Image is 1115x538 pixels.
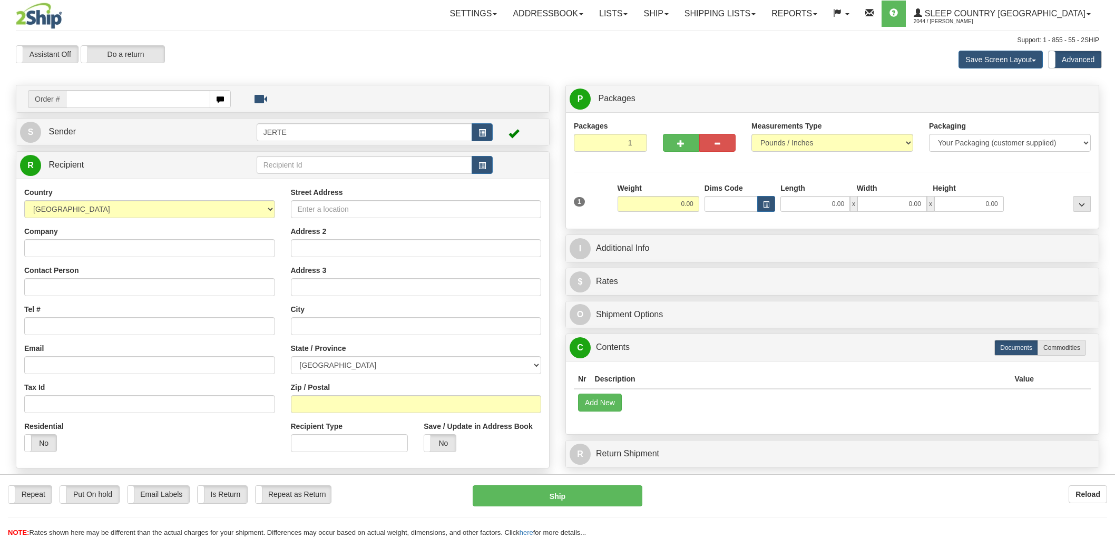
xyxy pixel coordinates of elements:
[598,94,635,103] span: Packages
[28,90,66,108] span: Order #
[8,486,52,503] label: Repeat
[570,88,1095,110] a: P Packages
[20,155,41,176] span: R
[850,196,857,212] span: x
[25,435,56,452] label: No
[291,343,346,354] label: State / Province
[1075,490,1100,498] b: Reload
[20,154,230,176] a: R Recipient
[635,1,676,27] a: Ship
[16,46,78,63] label: Assistant Off
[24,343,44,354] label: Email
[677,1,764,27] a: Shipping lists
[128,486,189,503] label: Email Labels
[570,271,591,292] span: $
[291,200,542,218] input: Enter a location
[574,369,591,389] th: Nr
[994,340,1038,356] label: Documents
[1010,369,1038,389] th: Value
[24,382,45,393] label: Tax Id
[751,121,822,131] label: Measurements Type
[570,337,591,358] span: C
[16,3,62,29] img: logo2044.jpg
[16,36,1099,45] div: Support: 1 - 855 - 55 - 2SHIP
[574,197,585,207] span: 1
[1091,215,1114,322] iframe: chat widget
[958,51,1043,69] button: Save Screen Layout
[20,121,257,143] a: S Sender
[424,421,532,432] label: Save / Update in Address Book
[442,1,505,27] a: Settings
[570,444,591,465] span: R
[473,485,643,506] button: Ship
[291,226,327,237] label: Address 2
[24,187,53,198] label: Country
[570,238,1095,259] a: IAdditional Info
[520,529,533,536] a: here
[578,394,622,412] button: Add New
[927,196,934,212] span: x
[8,529,29,536] span: NOTE:
[591,1,635,27] a: Lists
[81,46,164,63] label: Do a return
[933,183,956,193] label: Height
[780,183,805,193] label: Length
[24,265,79,276] label: Contact Person
[570,443,1095,465] a: RReturn Shipment
[505,1,591,27] a: Addressbook
[570,271,1095,292] a: $Rates
[257,123,473,141] input: Sender Id
[256,486,331,503] label: Repeat as Return
[60,486,119,503] label: Put On hold
[906,1,1099,27] a: Sleep Country [GEOGRAPHIC_DATA] 2044 / [PERSON_NAME]
[24,304,41,315] label: Tel #
[1069,485,1107,503] button: Reload
[929,121,966,131] label: Packaging
[570,89,591,110] span: P
[48,127,76,136] span: Sender
[570,337,1095,358] a: CContents
[20,122,41,143] span: S
[24,421,64,432] label: Residential
[24,226,58,237] label: Company
[291,187,343,198] label: Street Address
[1049,51,1101,68] label: Advanced
[1038,340,1086,356] label: Commodities
[857,183,877,193] label: Width
[424,435,456,452] label: No
[570,304,1095,326] a: OShipment Options
[291,421,343,432] label: Recipient Type
[291,265,327,276] label: Address 3
[198,486,247,503] label: Is Return
[914,16,993,27] span: 2044 / [PERSON_NAME]
[922,9,1085,18] span: Sleep Country [GEOGRAPHIC_DATA]
[570,304,591,325] span: O
[574,121,608,131] label: Packages
[291,304,305,315] label: City
[591,369,1011,389] th: Description
[570,238,591,259] span: I
[705,183,743,193] label: Dims Code
[257,156,473,174] input: Recipient Id
[618,183,642,193] label: Weight
[1073,196,1091,212] div: ...
[48,160,84,169] span: Recipient
[291,382,330,393] label: Zip / Postal
[764,1,825,27] a: Reports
